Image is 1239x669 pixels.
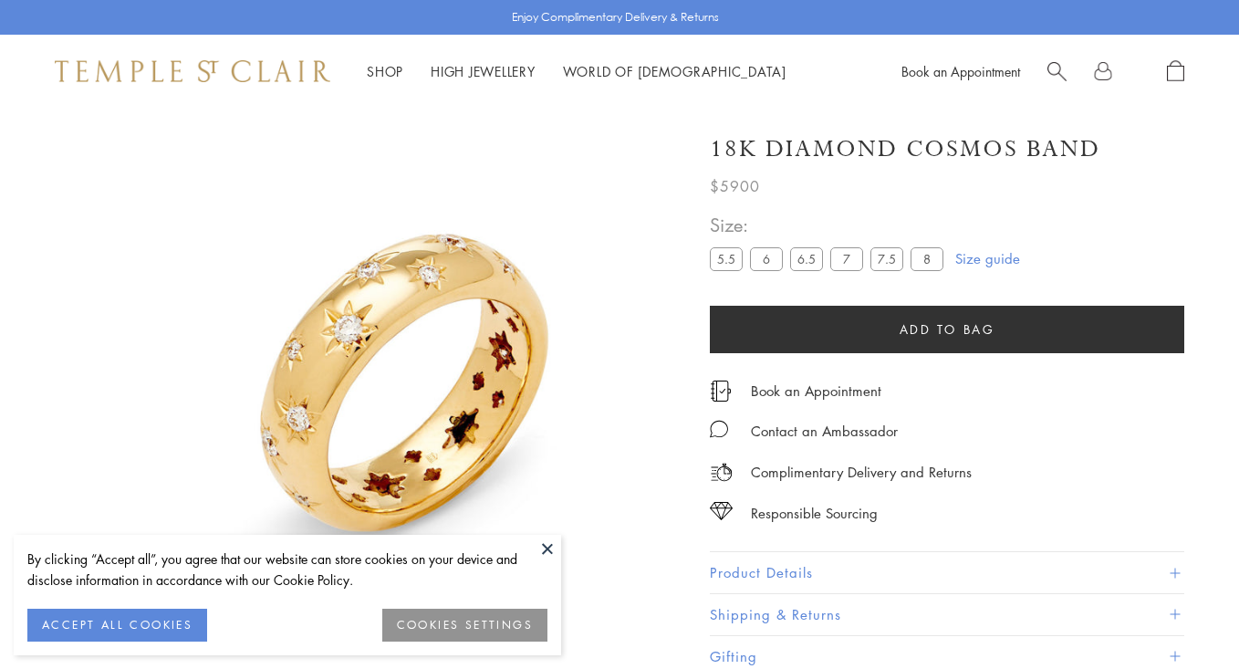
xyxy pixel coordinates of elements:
label: 5.5 [710,247,743,270]
img: icon_sourcing.svg [710,502,733,520]
a: World of [DEMOGRAPHIC_DATA]World of [DEMOGRAPHIC_DATA] [563,62,786,80]
span: $5900 [710,174,760,198]
label: 7.5 [870,247,903,270]
img: Temple St. Clair [55,60,330,82]
div: By clicking “Accept all”, you agree that our website can store cookies on your device and disclos... [27,549,547,591]
div: Responsible Sourcing [751,502,878,525]
label: 8 [911,247,943,270]
label: 6 [750,247,783,270]
a: Book an Appointment [751,381,881,401]
span: Add to bag [900,319,995,340]
img: icon_appointment.svg [710,381,732,402]
button: Add to bag [710,306,1184,353]
a: Size guide [955,249,1020,267]
div: Contact an Ambassador [751,420,898,443]
p: Enjoy Complimentary Delivery & Returns [512,8,719,26]
a: High JewelleryHigh Jewellery [431,62,536,80]
a: Search [1047,60,1067,83]
img: icon_delivery.svg [710,461,733,484]
label: 6.5 [790,247,823,270]
button: Shipping & Returns [710,594,1184,635]
p: Complimentary Delivery and Returns [751,461,972,484]
h1: 18K Diamond Cosmos Band [710,133,1100,165]
span: Size: [710,210,951,240]
iframe: Gorgias live chat messenger [1148,583,1221,651]
button: ACCEPT ALL COOKIES [27,609,207,642]
img: MessageIcon-01_2.svg [710,420,728,438]
label: 7 [830,247,863,270]
button: Product Details [710,552,1184,593]
a: ShopShop [367,62,403,80]
nav: Main navigation [367,60,786,83]
a: Open Shopping Bag [1167,60,1184,83]
button: COOKIES SETTINGS [382,609,547,642]
a: Book an Appointment [901,62,1020,80]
